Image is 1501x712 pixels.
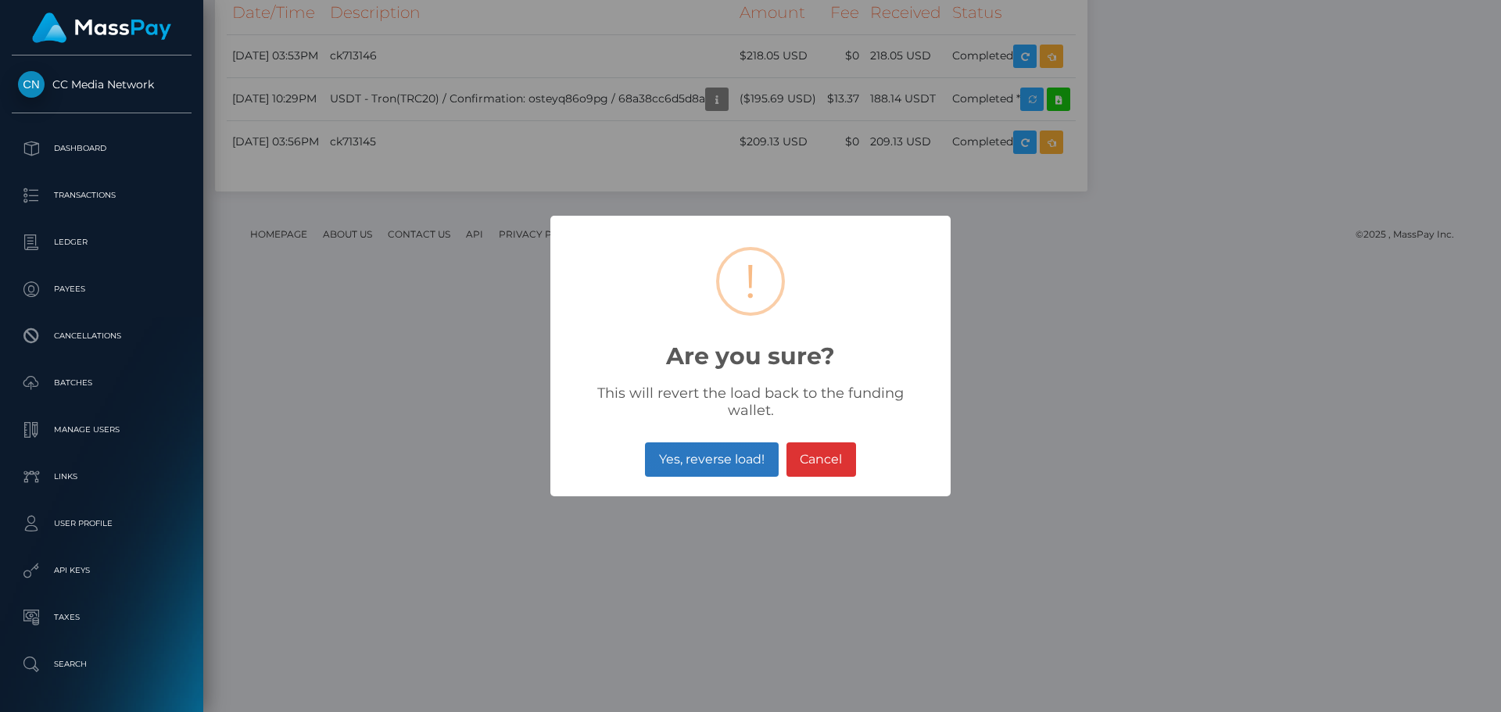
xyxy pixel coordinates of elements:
div: This will revert the load back to the funding wallet. [550,370,951,423]
p: Ledger [18,231,185,254]
div: ! [744,250,757,313]
p: Transactions [18,184,185,207]
p: Links [18,465,185,488]
img: CC Media Network [18,71,45,98]
button: Cancel [786,442,856,477]
p: Batches [18,371,185,395]
p: Taxes [18,606,185,629]
p: Manage Users [18,418,185,442]
span: CC Media Network [12,77,192,91]
p: Cancellations [18,324,185,348]
img: MassPay Logo [32,13,171,43]
button: Yes, reverse load! [645,442,778,477]
p: User Profile [18,512,185,535]
p: Payees [18,277,185,301]
h2: Are you sure? [550,324,951,370]
p: API Keys [18,559,185,582]
p: Dashboard [18,137,185,160]
p: Search [18,653,185,676]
